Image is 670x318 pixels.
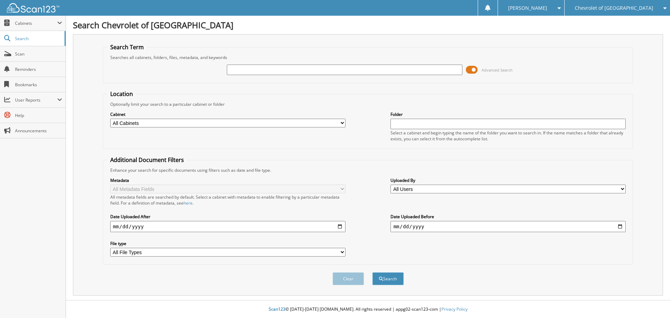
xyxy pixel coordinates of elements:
a: here [184,200,193,206]
label: Date Uploaded Before [390,214,626,220]
span: Scan [15,51,62,57]
span: User Reports [15,97,57,103]
input: end [390,221,626,232]
span: [PERSON_NAME] [508,6,547,10]
label: Folder [390,111,626,117]
legend: Location [107,90,136,98]
label: File type [110,241,345,246]
label: Metadata [110,177,345,183]
label: Uploaded By [390,177,626,183]
button: Search [372,272,404,285]
div: Searches all cabinets, folders, files, metadata, and keywords [107,54,630,60]
div: © [DATE]-[DATE] [DOMAIN_NAME]. All rights reserved | appg02-scan123-com | [66,301,670,318]
span: Chevrolet of [GEOGRAPHIC_DATA] [575,6,653,10]
img: scan123-logo-white.svg [7,3,59,13]
legend: Additional Document Filters [107,156,187,164]
label: Date Uploaded After [110,214,345,220]
span: Advanced Search [482,67,513,73]
legend: Search Term [107,43,147,51]
input: start [110,221,345,232]
div: All metadata fields are searched by default. Select a cabinet with metadata to enable filtering b... [110,194,345,206]
span: Reminders [15,66,62,72]
div: Optionally limit your search to a particular cabinet or folder [107,101,630,107]
span: Search [15,36,61,42]
span: Announcements [15,128,62,134]
a: Privacy Policy [441,306,468,312]
span: Cabinets [15,20,57,26]
div: Select a cabinet and begin typing the name of the folder you want to search in. If the name match... [390,130,626,142]
button: Clear [333,272,364,285]
label: Cabinet [110,111,345,117]
span: Help [15,112,62,118]
span: Bookmarks [15,82,62,88]
span: Scan123 [269,306,285,312]
div: Enhance your search for specific documents using filters such as date and file type. [107,167,630,173]
h1: Search Chevrolet of [GEOGRAPHIC_DATA] [73,19,663,31]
